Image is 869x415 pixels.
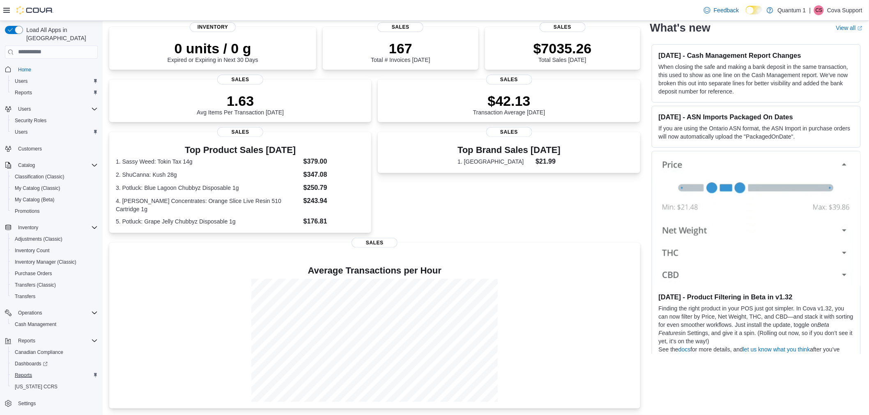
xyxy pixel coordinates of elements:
span: Purchase Orders [11,269,98,278]
span: Adjustments (Classic) [11,234,98,244]
span: Reports [18,337,35,344]
span: My Catalog (Classic) [11,183,98,193]
span: Cash Management [15,321,56,328]
span: Home [18,66,31,73]
span: Sales [217,127,263,137]
span: Operations [18,310,42,316]
a: Inventory Count [11,246,53,255]
span: Reports [11,370,98,380]
dd: $347.08 [303,170,365,180]
a: Adjustments (Classic) [11,234,66,244]
span: Transfers (Classic) [11,280,98,290]
span: Reports [11,88,98,98]
span: Inventory [18,224,38,231]
span: Catalog [18,162,35,169]
span: Reports [15,372,32,379]
a: Transfers [11,292,39,301]
span: Canadian Compliance [15,349,63,356]
button: Classification (Classic) [8,171,101,182]
h3: Top Product Sales [DATE] [116,145,365,155]
span: Washington CCRS [11,382,98,392]
span: Transfers [15,293,35,300]
span: Dark Mode [746,14,746,15]
span: Customers [15,144,98,154]
div: Cova Support [814,5,824,15]
img: Cova [16,6,53,14]
button: My Catalog (Classic) [8,182,101,194]
div: Expired or Expiring in Next 30 Days [168,40,258,63]
button: Users [2,103,101,115]
span: Operations [15,308,98,318]
button: Home [2,64,101,75]
a: Dashboards [11,359,51,369]
span: Catalog [15,160,98,170]
span: Users [15,129,28,135]
button: Operations [15,308,46,318]
h3: [DATE] - Cash Management Report Changes [659,51,854,59]
p: 167 [371,40,430,57]
button: Adjustments (Classic) [8,233,101,245]
button: Inventory [2,222,101,233]
a: Customers [15,144,45,154]
p: See the for more details, and after you’ve given it a try. [659,345,854,362]
h3: Top Brand Sales [DATE] [457,145,561,155]
span: Sales [377,22,423,32]
button: Promotions [8,205,101,217]
h2: What's new [650,21,710,34]
button: Catalog [2,160,101,171]
span: Adjustments (Classic) [15,236,62,242]
p: $7035.26 [533,40,592,57]
span: Sales [217,75,263,84]
div: Total Sales [DATE] [533,40,592,63]
a: Canadian Compliance [11,347,67,357]
a: My Catalog (Beta) [11,195,58,205]
span: CS [816,5,823,15]
dt: 3. Potluck: Blue Lagoon Chubbyz Disposable 1g [116,184,300,192]
span: Transfers [11,292,98,301]
button: Users [8,75,101,87]
span: Reports [15,89,32,96]
a: Feedback [701,2,742,18]
span: Sales [352,238,398,248]
span: Inventory Count [15,247,50,254]
button: Inventory Count [8,245,101,256]
span: Transfers (Classic) [15,282,56,288]
p: 0 units / 0 g [168,40,258,57]
dd: $176.81 [303,217,365,226]
p: If you are using the Ontario ASN format, the ASN Import in purchase orders will now automatically... [659,124,854,141]
a: Classification (Classic) [11,172,68,182]
dd: $243.94 [303,196,365,206]
a: Settings [15,399,39,408]
span: [US_STATE] CCRS [15,383,57,390]
p: Quantum 1 [777,5,806,15]
span: Promotions [11,206,98,216]
p: $42.13 [473,93,545,109]
button: Users [15,104,34,114]
span: Promotions [15,208,40,214]
button: Canadian Compliance [8,347,101,358]
h3: [DATE] - Product Filtering in Beta in v1.32 [659,293,854,301]
div: Total # Invoices [DATE] [371,40,430,63]
span: My Catalog (Classic) [15,185,60,192]
a: Promotions [11,206,43,216]
button: Customers [2,143,101,155]
a: Users [11,127,31,137]
dd: $379.00 [303,157,365,166]
a: Dashboards [8,358,101,369]
button: Reports [8,369,101,381]
span: Sales [486,127,532,137]
span: Users [11,127,98,137]
button: Reports [2,335,101,347]
span: Reports [15,336,98,346]
button: Reports [8,87,101,98]
span: Sales [486,75,532,84]
button: Transfers (Classic) [8,279,101,291]
span: Load All Apps in [GEOGRAPHIC_DATA] [23,26,98,42]
a: Home [15,65,34,75]
dt: 5. Potluck: Grape Jelly Chubbyz Disposable 1g [116,217,300,226]
a: Reports [11,88,35,98]
span: Purchase Orders [15,270,52,277]
div: Avg Items Per Transaction [DATE] [197,93,284,116]
div: Transaction Average [DATE] [473,93,545,116]
span: Inventory [190,22,236,32]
